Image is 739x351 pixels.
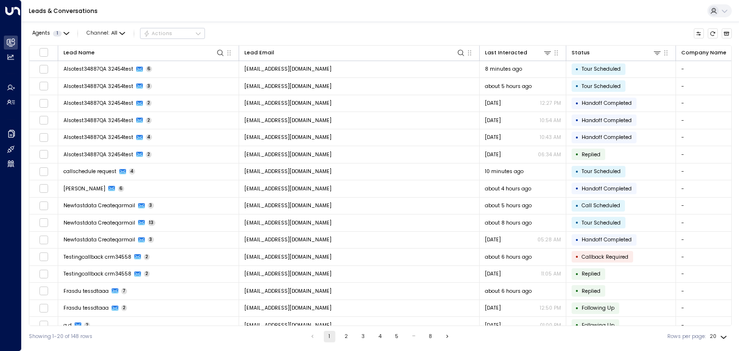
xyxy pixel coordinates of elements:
[575,268,579,280] div: •
[540,304,561,312] p: 12:50 PM
[39,82,48,91] span: Toggle select row
[64,83,133,90] span: Alsotest34887QA 32454test
[485,168,523,175] span: 10 minutes ago
[244,270,331,277] span: testingcallbackcrm34558@yahoo.com
[485,236,501,243] span: Sep 10, 2025
[64,134,133,141] span: Alsotest34887QA 32454test
[244,236,331,243] span: newfastdatacreateqarmail@gmail.com
[146,66,153,72] span: 6
[710,331,729,342] div: 20
[575,165,579,178] div: •
[485,304,501,312] span: Sep 12, 2025
[39,184,48,193] span: Toggle select row
[572,49,590,57] div: Status
[144,271,150,277] span: 2
[64,288,109,295] span: Frasdu tessdtaaa
[146,117,152,124] span: 2
[540,322,561,329] p: 01:00 PM
[146,134,153,140] span: 4
[485,65,522,73] span: 8 minutes ago
[32,31,50,36] span: Agents
[485,48,552,57] div: Last Interacted
[357,331,369,342] button: Go to page 3
[582,270,600,277] span: Replied
[140,28,205,39] button: Actions
[64,219,135,226] span: Newfastdata Createqarmail
[144,254,150,260] span: 2
[39,269,48,278] span: Toggle select row
[146,83,153,89] span: 3
[39,133,48,142] span: Toggle select row
[39,150,48,159] span: Toggle select row
[64,168,116,175] span: callschedule request
[143,30,173,37] div: Actions
[64,202,135,209] span: Newfastdata Createqarmail
[341,331,352,342] button: Go to page 2
[485,253,532,261] span: about 6 hours ago
[64,304,109,312] span: Frasdu tessdtaaa
[681,49,726,57] div: Company Name
[540,134,561,141] p: 10:43 AM
[485,49,527,57] div: Last Interacted
[582,219,621,226] span: Tour Scheduled
[146,151,152,158] span: 2
[39,116,48,125] span: Toggle select row
[84,28,128,38] button: Channel:All
[485,219,532,226] span: about 8 hours ago
[244,288,331,295] span: sajna8256@gmail.com
[582,322,614,329] span: Following Up
[575,148,579,161] div: •
[29,7,98,15] a: Leads & Conversations
[575,234,579,246] div: •
[39,48,48,57] span: Toggle select all
[575,114,579,126] div: •
[391,331,403,342] button: Go to page 5
[538,151,561,158] p: 06:34 AM
[64,270,131,277] span: Testingcallback crm34558
[324,331,335,342] button: page 1
[244,83,331,90] span: alsotest34887qa@proton.me
[53,31,62,37] span: 1
[582,288,600,295] span: Replied
[582,168,621,175] span: Tour Scheduled
[244,168,331,175] span: callschedule78@yahoo.com
[582,236,632,243] span: Handoff Completed
[39,235,48,244] span: Toggle select row
[582,185,632,192] span: Handoff Completed
[244,202,331,209] span: newfastdatacreateqarmail@gmail.com
[408,331,420,342] div: …
[722,28,732,39] button: Archived Leads
[485,270,501,277] span: Sep 11, 2025
[244,100,331,107] span: alsotest34887qa@proton.me
[244,134,331,141] span: alsotest34887qa@proton.me
[39,321,48,330] span: Toggle select row
[84,28,128,38] span: Channel:
[64,185,105,192] span: Yuvi Singh
[39,201,48,210] span: Toggle select row
[244,304,331,312] span: sajna8256@gmail.com
[582,65,621,73] span: Tour Scheduled
[84,322,90,328] span: 2
[582,134,632,141] span: Handoff Completed
[140,28,205,39] div: Button group with a nested menu
[485,151,501,158] span: Sep 09, 2025
[244,117,331,124] span: alsotest34887qa@proton.me
[442,331,453,342] button: Go to next page
[575,131,579,144] div: •
[64,48,225,57] div: Lead Name
[575,251,579,263] div: •
[485,288,532,295] span: about 6 hours ago
[29,28,72,38] button: Agents1
[39,64,48,74] span: Toggle select row
[485,117,501,124] span: Sep 09, 2025
[39,167,48,176] span: Toggle select row
[572,48,662,57] div: Status
[582,117,632,124] span: Handoff Completed
[537,236,561,243] p: 05:28 AM
[425,331,436,342] button: Go to page 8
[148,220,156,226] span: 13
[575,97,579,110] div: •
[667,333,706,340] label: Rows per page:
[39,218,48,227] span: Toggle select row
[148,237,154,243] span: 3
